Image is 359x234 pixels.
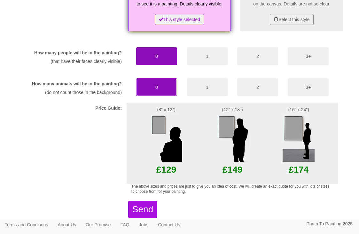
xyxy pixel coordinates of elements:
[283,114,315,162] img: Example size of a large painting
[187,47,228,65] button: 1
[34,50,122,56] label: How many people will be in the painting?
[26,89,122,97] p: (do not count those in the background)
[264,106,334,114] p: (16" x 24")
[237,47,278,65] button: 2
[131,162,201,177] p: £129
[237,78,278,96] button: 2
[288,47,329,65] button: 3+
[131,106,201,114] p: (8" x 12")
[306,220,353,228] p: Photo To Painting 2025
[288,78,329,96] button: 3+
[211,162,254,177] p: £149
[136,47,177,65] button: 0
[81,220,116,230] a: Our Promise
[216,114,248,162] img: Example size of a Midi painting
[95,105,121,111] label: Price Guide:
[131,184,334,194] p: The above sizes and prices are just to give you an idea of cost. We will create an exact quote fo...
[150,114,182,162] img: Example size of a small painting
[53,220,81,230] a: About Us
[32,81,122,87] label: How many animals will be in the painting?
[211,106,254,114] p: (12" x 18")
[187,78,228,96] button: 1
[136,78,177,96] button: 0
[264,162,334,177] p: £174
[134,220,153,230] a: Jobs
[26,58,122,66] p: (that have their faces clearly visible)
[116,220,134,230] a: FAQ
[128,201,157,218] button: Send
[153,220,185,230] a: Contact Us
[270,14,314,25] button: Select this style
[155,14,204,25] button: This style selected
